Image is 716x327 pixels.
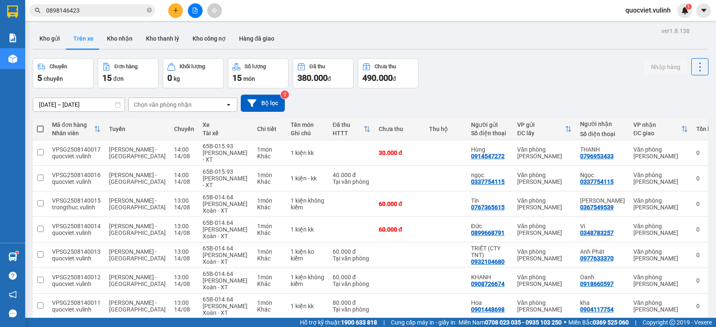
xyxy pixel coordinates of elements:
span: Miền Nam [458,318,562,327]
div: 65B-014.64 [203,219,249,226]
div: Khác [257,204,282,211]
div: Khác [257,178,282,185]
span: message [9,309,17,317]
div: 1 món [257,197,282,204]
input: Tìm tên, số ĐT hoặc mã đơn [46,6,145,15]
div: Khối lượng [180,64,205,70]
div: Văn phòng [PERSON_NAME] [517,172,572,185]
div: 14:00 [174,146,194,153]
span: 15 [102,73,112,83]
div: 60.000 đ [333,248,370,255]
div: Khác [257,229,282,236]
div: [PERSON_NAME] - XT [203,175,249,188]
span: [PERSON_NAME] - [GEOGRAPHIC_DATA] [109,172,166,185]
div: 60.000 đ [333,274,370,281]
div: 60.000 đ [379,226,421,233]
th: Toggle SortBy [513,118,576,140]
div: Ngọc Hải [580,197,625,204]
div: quocviet.vulinh [52,255,101,262]
div: VPSG2508140014 [52,223,101,229]
div: 65B-014.64 [203,245,249,252]
button: Nhập hàng [644,59,687,75]
div: 0796953433 [580,153,614,160]
div: VPSG2508140013 [52,248,101,255]
button: aim [207,3,222,18]
div: Văn phòng [PERSON_NAME] [633,223,688,236]
button: Số lượng15món [228,58,289,88]
span: chuyến [44,75,63,82]
div: [PERSON_NAME] Xoàn - XT [203,201,249,214]
div: 1 món [257,146,282,153]
div: 1 kiện kk [291,149,324,156]
div: Ghi chú [291,130,324,136]
span: món [243,75,255,82]
div: Khác [257,306,282,313]
div: 1 kiện không kiểm [291,274,324,287]
div: 1 kiện kk [291,226,324,233]
div: 14/08 [174,281,194,287]
img: logo-vxr [7,5,18,18]
div: Đã thu [310,64,325,70]
div: VPSG2508140011 [52,299,101,306]
div: Xe [203,121,249,128]
div: Tài xế [203,130,249,136]
button: Chuyến5chuyến [33,58,94,88]
span: 0 [167,73,172,83]
span: | [383,318,385,327]
div: 30.000 đ [379,149,421,156]
div: 0918660597 [580,281,614,287]
span: 1 [687,4,690,10]
div: trongthuc.vulinh [52,204,101,211]
span: | [635,318,636,327]
img: solution-icon [8,33,17,42]
div: 14/08 [174,153,194,160]
div: quocviet.vulinh [52,229,101,236]
div: 1 món [257,299,282,306]
span: Cung cấp máy in - giấy in: [391,318,456,327]
div: 80.000 đ [333,299,370,306]
span: [PERSON_NAME] - [GEOGRAPHIC_DATA] [109,299,166,313]
div: [PERSON_NAME] - XT [203,149,249,163]
button: Đơn hàng15đơn [98,58,159,88]
div: Tên món [291,121,324,128]
div: 0901448698 [471,306,505,313]
span: kg [174,75,180,82]
span: đ [393,75,396,82]
sup: 1 [686,4,692,10]
button: Kho gửi [33,28,67,49]
div: kha [580,299,625,306]
span: file-add [192,8,198,13]
div: Số điện thoại [580,131,625,137]
div: Thu hộ [429,126,463,132]
span: [PERSON_NAME] - [GEOGRAPHIC_DATA] [109,146,166,160]
button: Đã thu380.000đ [293,58,354,88]
div: VP nhận [633,121,681,128]
div: ngọc [471,172,509,178]
div: Văn phòng [PERSON_NAME] [517,197,572,211]
div: 1 kiện kk [291,303,324,309]
div: ĐC lấy [517,130,565,136]
span: close-circle [147,8,152,13]
span: plus [173,8,179,13]
button: Chưa thu490.000đ [358,58,419,88]
button: Khối lượng0kg [163,58,224,88]
div: Chuyến [174,126,194,132]
span: ⚪️ [564,321,566,324]
div: Văn phòng [PERSON_NAME] [633,274,688,287]
span: 15 [232,73,242,83]
div: 1 kiện ko kiểm [291,248,324,262]
div: 0367549539 [580,204,614,211]
div: Chi tiết [257,126,282,132]
div: Văn phòng [PERSON_NAME] [633,248,688,262]
div: 14/08 [174,178,194,185]
div: Đức [471,223,509,229]
span: 5 [37,73,42,83]
div: Người nhận [580,121,625,127]
div: 0337754115 [580,178,614,185]
div: Người gửi [471,121,509,128]
div: Chuyến [49,64,67,70]
th: Toggle SortBy [48,118,105,140]
div: 0337754115 [471,178,505,185]
div: Khác [257,255,282,262]
div: quocviet.vulinh [52,178,101,185]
